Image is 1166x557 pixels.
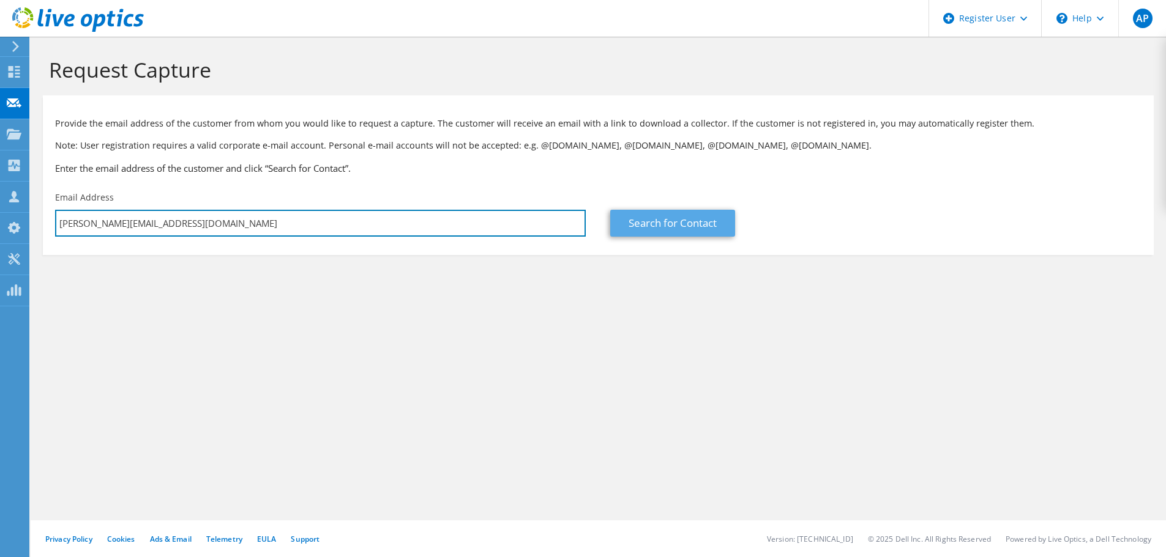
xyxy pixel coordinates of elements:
[55,191,114,204] label: Email Address
[868,534,991,544] li: © 2025 Dell Inc. All Rights Reserved
[1006,534,1151,544] li: Powered by Live Optics, a Dell Technology
[257,534,276,544] a: EULA
[55,139,1142,152] p: Note: User registration requires a valid corporate e-mail account. Personal e-mail accounts will ...
[55,117,1142,130] p: Provide the email address of the customer from whom you would like to request a capture. The cust...
[49,57,1142,83] h1: Request Capture
[291,534,320,544] a: Support
[767,534,853,544] li: Version: [TECHNICAL_ID]
[107,534,135,544] a: Cookies
[1056,13,1067,24] svg: \n
[150,534,192,544] a: Ads & Email
[610,210,735,237] a: Search for Contact
[45,534,92,544] a: Privacy Policy
[206,534,242,544] a: Telemetry
[1133,9,1153,28] span: AP
[55,161,1142,175] h3: Enter the email address of the customer and click “Search for Contact”.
